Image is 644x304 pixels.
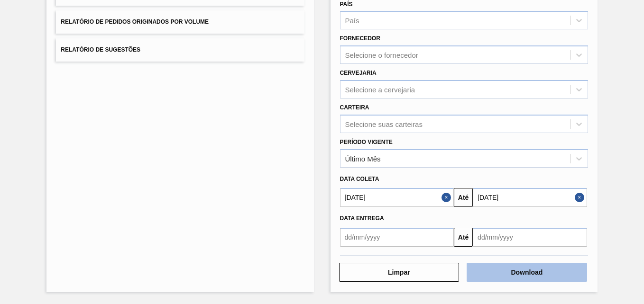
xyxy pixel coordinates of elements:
input: dd/mm/yyyy [473,228,587,247]
div: Selecione suas carteiras [345,120,423,128]
div: País [345,17,359,25]
label: Carteira [340,104,369,111]
div: Último Mês [345,154,381,162]
button: Close [575,188,587,207]
input: dd/mm/yyyy [340,188,454,207]
button: Até [454,228,473,247]
span: Relatório de Sugestões [61,46,140,53]
button: Relatório de Pedidos Originados por Volume [56,10,304,34]
label: Cervejaria [340,70,377,76]
input: dd/mm/yyyy [340,228,454,247]
button: Download [467,263,587,282]
div: Selecione o fornecedor [345,51,418,59]
input: dd/mm/yyyy [473,188,587,207]
div: Selecione a cervejaria [345,85,415,93]
button: Limpar [339,263,460,282]
label: Período Vigente [340,139,393,145]
button: Relatório de Sugestões [56,38,304,62]
span: Data entrega [340,215,384,222]
span: Relatório de Pedidos Originados por Volume [61,18,209,25]
button: Close [442,188,454,207]
label: Fornecedor [340,35,380,42]
label: País [340,1,353,8]
button: Até [454,188,473,207]
span: Data coleta [340,176,379,182]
